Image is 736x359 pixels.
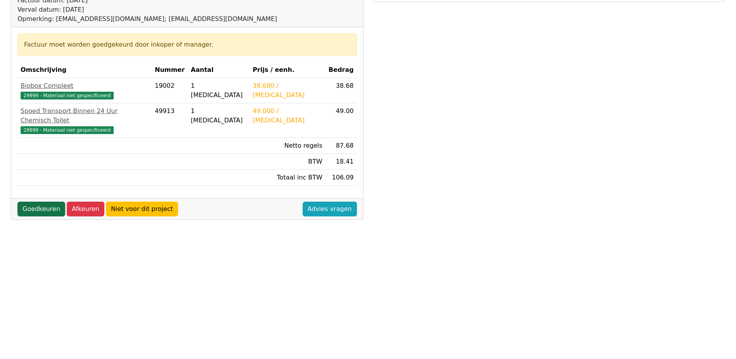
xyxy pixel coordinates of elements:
[188,62,249,78] th: Aantal
[17,62,152,78] th: Omschrijving
[253,81,322,100] div: 38.680 / [MEDICAL_DATA]
[21,126,114,134] span: 29999 - Materiaal niet gespecificeerd
[326,103,357,138] td: 49.00
[191,81,246,100] div: 1 [MEDICAL_DATA]
[24,40,350,49] div: Factuur moet worden goedgekeurd door inkoper of manager.
[249,138,326,154] td: Netto regels
[17,202,65,216] a: Goedkeuren
[21,106,149,134] a: Spoed Transport Binnen 24 Uur Chemisch Toilet29999 - Materiaal niet gespecificeerd
[17,5,277,14] div: Verval datum: [DATE]
[152,103,188,138] td: 49913
[253,106,322,125] div: 49.000 / [MEDICAL_DATA]
[249,154,326,170] td: BTW
[21,81,149,91] div: Biobox Compleet
[249,62,326,78] th: Prijs / eenh.
[191,106,246,125] div: 1 [MEDICAL_DATA]
[106,202,178,216] a: Niet voor dit project
[326,170,357,186] td: 106.09
[249,170,326,186] td: Totaal inc BTW
[326,154,357,170] td: 18.41
[152,62,188,78] th: Nummer
[326,78,357,103] td: 38.68
[326,62,357,78] th: Bedrag
[326,138,357,154] td: 87.68
[17,14,277,24] div: Opmerking: [EMAIL_ADDRESS][DOMAIN_NAME]; [EMAIL_ADDRESS][DOMAIN_NAME]
[21,106,149,125] div: Spoed Transport Binnen 24 Uur Chemisch Toilet
[303,202,357,216] a: Advies vragen
[21,92,114,99] span: 29999 - Materiaal niet gespecificeerd
[21,81,149,100] a: Biobox Compleet29999 - Materiaal niet gespecificeerd
[152,78,188,103] td: 19002
[67,202,104,216] a: Afkeuren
